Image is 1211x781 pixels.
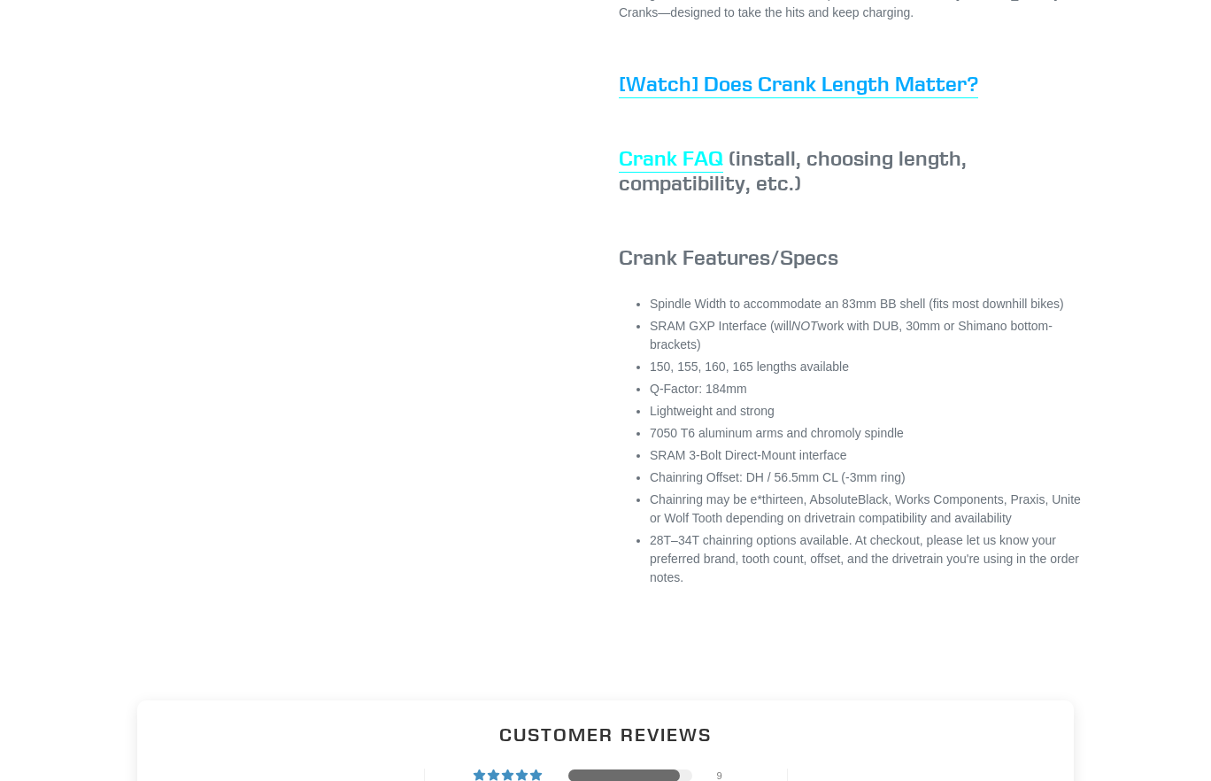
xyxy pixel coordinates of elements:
li: 28T–34T chainring options available. At checkout, please let us know your preferred brand, tooth ... [650,531,1088,587]
li: Chainring may be e*thirteen, AbsoluteBlack, Works Components, Praxis, Unite or Wolf Tooth dependi... [650,491,1088,528]
em: NOT [791,319,818,333]
h3: Crank Features/Specs [619,244,1088,270]
a: Crank FAQ [619,144,723,173]
h3: (install, choosing length, compatibility, etc.) [619,145,1088,197]
li: Q-Factor: 184mm [650,380,1088,398]
li: 7050 T6 aluminum arms and chromoly spindle [650,424,1088,443]
a: [Watch] Does Crank Length Matter? [619,70,978,98]
li: Lightweight and strong [650,402,1088,421]
span: [Watch] Does Crank Length Matter? [619,70,978,97]
li: SRAM GXP Interface (will work with DUB, 30mm or Shimano bottom-brackets) [650,317,1088,354]
li: 150, 155, 160, 165 lengths available [650,358,1088,376]
h2: Customer Reviews [151,722,1060,747]
li: Chainring Offset: DH / 56.5mm CL (-3mm ring) [650,468,1088,487]
li: SRAM 3-Bolt Direct-Mount interface [650,446,1088,465]
li: Spindle Width to accommodate an 83mm BB shell (fits most downhill bikes) [650,295,1088,313]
